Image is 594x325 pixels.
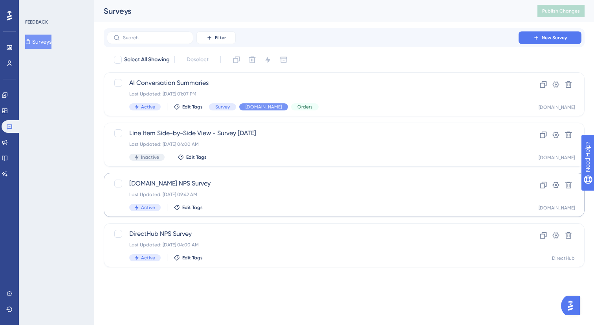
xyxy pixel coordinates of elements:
span: Select All Showing [124,55,170,64]
div: [DOMAIN_NAME] [539,205,575,211]
span: Filter [215,35,226,41]
div: Surveys [104,6,518,17]
div: FEEDBACK [25,19,48,25]
span: Deselect [187,55,209,64]
span: [DOMAIN_NAME] NPS Survey [129,179,496,188]
span: Inactive [141,154,159,160]
button: Surveys [25,35,51,49]
button: Edit Tags [174,255,203,261]
span: Publish Changes [542,8,580,14]
div: [DOMAIN_NAME] [539,104,575,110]
span: Line Item Side-by-Side View - Survey [DATE] [129,129,496,138]
input: Search [123,35,187,40]
button: Deselect [180,53,216,67]
span: Survey [215,104,230,110]
div: Last Updated: [DATE] 04:00 AM [129,141,496,147]
span: Active [141,204,155,211]
span: Edit Tags [182,255,203,261]
span: AI Conversation Summaries [129,78,496,88]
button: Filter [196,31,236,44]
span: Orders [297,104,312,110]
iframe: UserGuiding AI Assistant Launcher [561,294,585,318]
button: Publish Changes [537,5,585,17]
span: [DOMAIN_NAME] [246,104,282,110]
span: Active [141,104,155,110]
button: Edit Tags [174,204,203,211]
span: Edit Tags [182,204,203,211]
span: Edit Tags [182,104,203,110]
div: Last Updated: [DATE] 04:00 AM [129,242,496,248]
span: DirectHub NPS Survey [129,229,496,239]
button: New Survey [519,31,581,44]
div: DirectHub [552,255,575,261]
div: Last Updated: [DATE] 01:07 PM [129,91,496,97]
span: Edit Tags [186,154,207,160]
div: [DOMAIN_NAME] [539,154,575,161]
span: Need Help? [18,2,49,11]
button: Edit Tags [178,154,207,160]
button: Edit Tags [174,104,203,110]
div: Last Updated: [DATE] 09:42 AM [129,191,496,198]
span: Active [141,255,155,261]
span: New Survey [542,35,567,41]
